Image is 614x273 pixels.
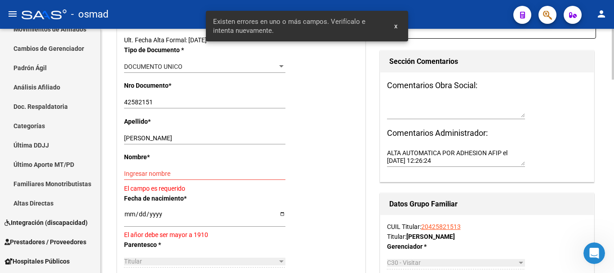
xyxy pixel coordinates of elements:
[387,18,405,34] button: x
[124,35,358,45] div: Ult. Fecha Alta Formal: [DATE]
[124,45,194,55] p: Tipo de Documento *
[583,242,605,264] iframe: Intercom live chat
[387,222,587,242] div: CUIL Titular: Titular:
[124,63,182,70] span: DOCUMENTO UNICO
[7,9,18,19] mat-icon: menu
[4,218,88,228] span: Integración (discapacidad)
[387,127,587,139] h3: Comentarios Administrador:
[124,193,194,203] p: Fecha de nacimiento
[389,54,585,69] h1: Sección Comentarios
[387,79,587,92] h3: Comentarios Obra Social:
[406,233,455,240] strong: [PERSON_NAME]
[387,242,455,251] p: Gerenciador *
[124,116,194,126] p: Apellido
[596,9,607,19] mat-icon: person
[124,240,194,250] p: Parentesco *
[387,259,421,266] span: C30 - Visitar
[389,197,585,211] h1: Datos Grupo Familiar
[4,237,86,247] span: Prestadores / Proveedores
[394,22,397,30] span: x
[71,4,108,24] span: - osmad
[213,17,384,35] span: Existen errores en uno o más campos. Verifícalo e intenta nuevamente.
[124,81,194,90] p: Nro Documento
[124,183,358,193] p: El campo es requerido
[421,223,461,230] a: 20425821513
[124,230,358,240] p: El añor debe ser mayor a 1910
[124,258,142,265] span: Titular
[124,152,194,162] p: Nombre
[4,256,70,266] span: Hospitales Públicos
